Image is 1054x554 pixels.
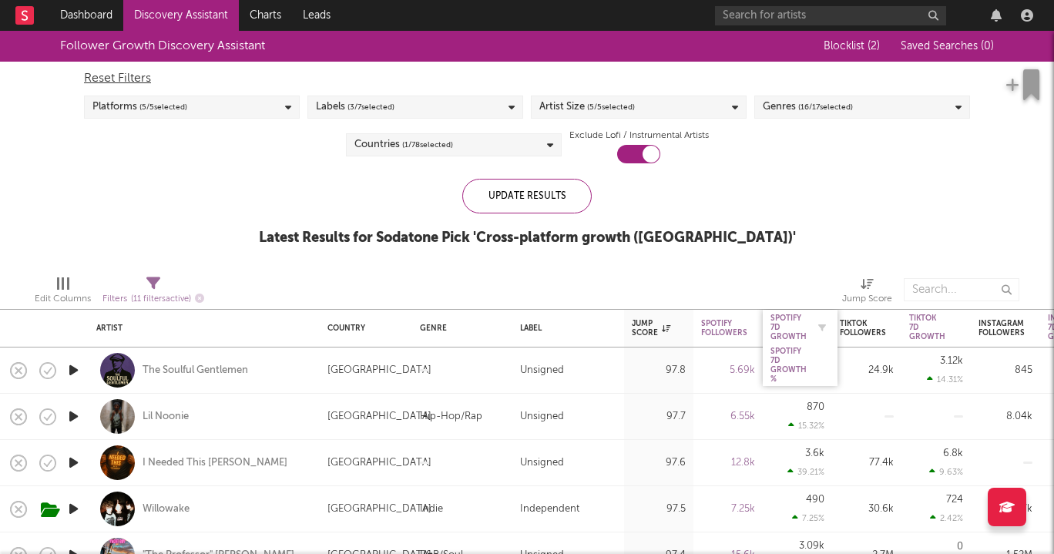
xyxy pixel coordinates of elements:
[701,361,755,380] div: 5.69k
[842,270,892,315] div: Jump Score
[92,98,187,116] div: Platforms
[868,41,880,52] span: ( 2 )
[420,500,443,519] div: Indie
[632,500,686,519] div: 97.5
[462,179,592,213] div: Update Results
[327,324,397,333] div: Country
[715,6,946,25] input: Search for artists
[901,41,994,52] span: Saved Searches
[981,41,994,52] span: ( 0 )
[814,320,830,335] button: Filter by Spotify 7D Growth
[35,290,91,308] div: Edit Columns
[131,295,191,304] span: ( 11 filters active)
[842,290,892,308] div: Jump Score
[143,502,190,516] a: Willowake
[788,421,824,431] div: 15.32 %
[143,456,287,470] a: I Needed This [PERSON_NAME]
[327,408,431,426] div: [GEOGRAPHIC_DATA]
[701,408,755,426] div: 6.55k
[701,319,747,337] div: Spotify Followers
[60,37,265,55] div: Follower Growth Discovery Assistant
[327,361,431,380] div: [GEOGRAPHIC_DATA]
[930,513,963,523] div: 2.42 %
[259,229,796,247] div: Latest Results for Sodatone Pick ' Cross-platform growth ([GEOGRAPHIC_DATA]) '
[347,98,394,116] span: ( 3 / 7 selected)
[84,69,970,88] div: Reset Filters
[402,136,453,154] span: ( 1 / 78 selected)
[327,500,431,519] div: [GEOGRAPHIC_DATA]
[632,454,686,472] div: 97.6
[896,40,994,52] button: Saved Searches (0)
[792,513,824,523] div: 7.25 %
[632,408,686,426] div: 97.7
[806,495,824,505] div: 490
[978,361,1032,380] div: 845
[701,454,755,472] div: 12.8k
[840,361,894,380] div: 24.9k
[520,361,564,380] div: Unsigned
[946,495,963,505] div: 724
[927,374,963,384] div: 14.31 %
[354,136,453,154] div: Countries
[770,347,807,384] div: Spotify 7D Growth %
[102,290,204,309] div: Filters
[940,356,963,366] div: 3.12k
[840,500,894,519] div: 30.6k
[770,314,807,341] div: Spotify 7D Growth
[520,408,564,426] div: Unsigned
[787,467,824,477] div: 39.21 %
[978,500,1032,519] div: 34.7k
[957,542,963,552] div: 0
[143,410,189,424] a: Lil Noonie
[420,408,482,426] div: Hip-Hop/Rap
[701,500,755,519] div: 7.25k
[978,319,1025,337] div: Instagram Followers
[520,454,564,472] div: Unsigned
[520,324,609,333] div: Label
[420,324,497,333] div: Genre
[799,541,824,551] div: 3.09k
[587,98,635,116] span: ( 5 / 5 selected)
[929,467,963,477] div: 9.63 %
[632,361,686,380] div: 97.8
[798,98,853,116] span: ( 16 / 17 selected)
[805,448,824,458] div: 3.6k
[904,278,1019,301] input: Search...
[35,270,91,315] div: Edit Columns
[763,98,853,116] div: Genres
[539,98,635,116] div: Artist Size
[327,454,431,472] div: [GEOGRAPHIC_DATA]
[520,500,579,519] div: Independent
[807,402,824,412] div: 870
[569,126,709,145] label: Exclude Lofi / Instrumental Artists
[978,408,1032,426] div: 8.04k
[96,324,304,333] div: Artist
[102,270,204,315] div: Filters(11 filters active)
[943,448,963,458] div: 6.8k
[824,41,880,52] span: Blocklist
[143,364,248,378] a: The Soulful Gentlemen
[316,98,394,116] div: Labels
[139,98,187,116] span: ( 5 / 5 selected)
[840,319,886,337] div: Tiktok Followers
[840,454,894,472] div: 77.4k
[909,314,945,341] div: Tiktok 7D Growth
[632,319,670,337] div: Jump Score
